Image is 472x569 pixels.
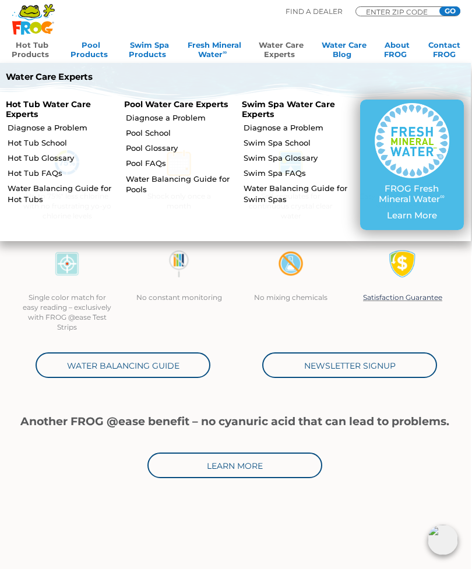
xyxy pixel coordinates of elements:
a: AboutFROG [384,40,410,63]
a: Hot Tub Glossary [8,153,114,163]
a: Swim Spa Glossary [244,153,350,163]
a: Pool School [126,128,233,138]
img: icon-atease-color-match [53,250,81,278]
a: Pool FAQs [126,158,233,168]
input: Zip Code Form [365,9,435,15]
p: No mixing chemicals [246,292,335,302]
h1: Another FROG @ease benefit – no cyanuric acid that can lead to problems. [11,415,459,428]
a: Water Balancing Guide [36,352,210,378]
a: Pool Water Care Experts [124,99,228,109]
a: Diagnose a Problem [8,122,114,133]
a: Fresh MineralWater∞ [188,40,241,63]
a: Diagnose a Problem [244,122,350,133]
a: Hot TubProducts [12,40,52,63]
a: Swim SpaProducts [129,40,170,63]
a: Pool Glossary [126,143,233,153]
img: openIcon [428,525,458,555]
a: Swim Spa FAQs [244,168,350,178]
a: Water CareExperts [259,40,304,63]
a: Hot Tub Water Care Experts [6,99,91,119]
p: FROG Fresh Mineral Water [375,183,450,204]
sup: ∞ [223,49,227,55]
a: Newsletter Signup [262,352,437,378]
a: Water Balancing Guide for Pools [126,174,233,195]
a: Swim Spa Water Care Experts [242,99,335,119]
a: Satisfaction Guarantee [363,293,442,302]
a: Hot Tub School [8,137,114,148]
a: Learn More [147,453,322,478]
a: Swim Spa School [244,137,350,148]
p: Learn More [375,210,450,221]
a: Water Balancing Guide for Swim Spas [244,183,350,204]
a: Water Balancing Guide for Hot Tubs [8,183,114,204]
a: FROG Fresh Mineral Water∞ Learn More [375,103,450,227]
img: Satisfaction Guarantee Icon [389,250,417,278]
a: Hot Tub FAQs [8,168,114,178]
p: Single color match for easy reading – exclusively with FROG @ease Test Strips [23,292,111,332]
a: Water CareBlog [322,40,367,63]
a: Diagnose a Problem [126,112,233,123]
p: Water Care Experts [6,72,226,82]
img: no-mixing1 [277,250,305,278]
a: ContactFROG [428,40,460,63]
p: No constant monitoring [135,292,223,302]
img: no-constant-monitoring1 [165,250,193,278]
p: Find A Dealer [286,6,343,17]
input: GO [439,6,460,16]
sup: ∞ [440,192,445,200]
a: PoolProducts [71,40,111,63]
